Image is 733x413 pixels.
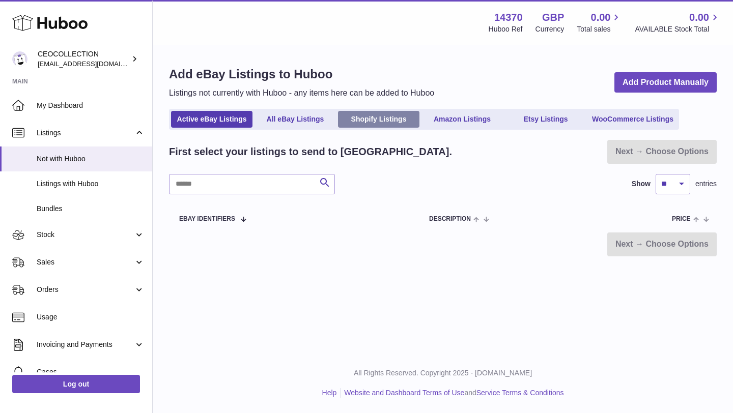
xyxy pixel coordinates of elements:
strong: 14370 [494,11,523,24]
span: My Dashboard [37,101,145,110]
span: [EMAIL_ADDRESS][DOMAIN_NAME] [38,60,150,68]
img: jferguson@ceocollection.co.uk [12,51,27,67]
span: 0.00 [689,11,709,24]
span: entries [695,179,717,189]
span: Stock [37,230,134,240]
a: Add Product Manually [614,72,717,93]
span: Listings [37,128,134,138]
h2: First select your listings to send to [GEOGRAPHIC_DATA]. [169,145,452,159]
span: Invoicing and Payments [37,340,134,349]
a: Active eBay Listings [171,111,252,128]
a: WooCommerce Listings [588,111,677,128]
span: Orders [37,285,134,294]
span: Price [672,216,691,222]
a: Service Terms & Conditions [476,389,564,397]
span: Sales [37,257,134,267]
div: Huboo Ref [489,24,523,34]
a: All eBay Listings [255,111,336,128]
a: Shopify Listings [338,111,419,128]
p: Listings not currently with Huboo - any items here can be added to Huboo [169,87,434,99]
a: 0.00 Total sales [577,11,622,34]
span: Cases [37,367,145,377]
p: All Rights Reserved. Copyright 2025 - [DOMAIN_NAME] [161,368,725,378]
span: Description [429,216,471,222]
a: 0.00 AVAILABLE Stock Total [635,11,721,34]
h1: Add eBay Listings to Huboo [169,66,434,82]
li: and [341,388,563,398]
strong: GBP [542,11,564,24]
a: Amazon Listings [421,111,503,128]
a: Website and Dashboard Terms of Use [344,389,464,397]
div: Currency [535,24,565,34]
a: Help [322,389,337,397]
label: Show [632,179,651,189]
span: AVAILABLE Stock Total [635,24,721,34]
span: Usage [37,312,145,322]
a: Log out [12,375,140,393]
a: Etsy Listings [505,111,586,128]
span: Listings with Huboo [37,179,145,189]
div: CEOCOLLECTION [38,49,129,69]
span: Total sales [577,24,622,34]
span: eBay Identifiers [179,216,235,222]
span: Not with Huboo [37,154,145,164]
span: 0.00 [591,11,611,24]
span: Bundles [37,204,145,214]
